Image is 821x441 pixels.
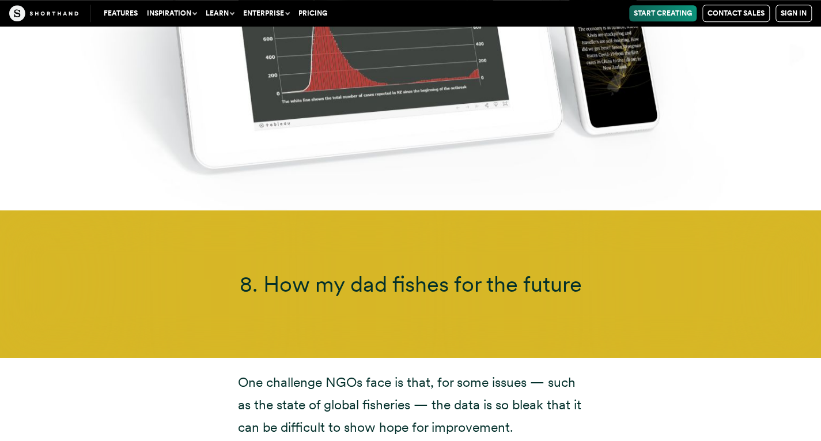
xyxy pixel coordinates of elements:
a: Sign in [775,5,812,22]
a: Start Creating [629,5,697,21]
p: One challenge NGOs face is that, for some issues — such as the state of global fisheries — the da... [238,371,584,439]
button: Learn [201,5,239,21]
img: The Craft [9,5,78,21]
a: Pricing [294,5,332,21]
span: 8. How my dad fishes for the future [239,270,581,297]
a: Features [99,5,142,21]
a: Contact Sales [702,5,770,22]
button: Enterprise [239,5,294,21]
button: Inspiration [142,5,201,21]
